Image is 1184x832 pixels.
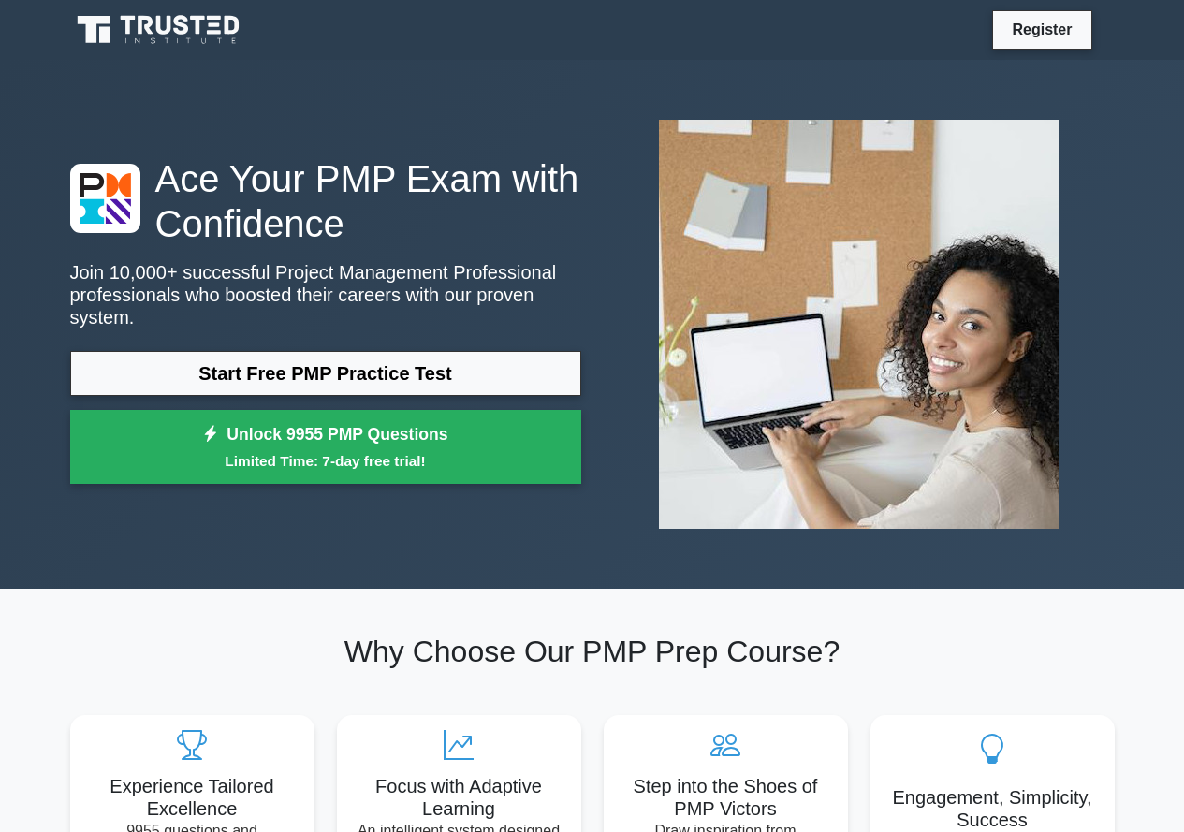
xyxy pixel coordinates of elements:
small: Limited Time: 7-day free trial! [94,450,558,472]
a: Unlock 9955 PMP QuestionsLimited Time: 7-day free trial! [70,410,581,485]
a: Register [1001,18,1083,41]
h2: Why Choose Our PMP Prep Course? [70,634,1115,669]
h5: Focus with Adaptive Learning [352,775,566,820]
a: Start Free PMP Practice Test [70,351,581,396]
h1: Ace Your PMP Exam with Confidence [70,156,581,246]
h5: Step into the Shoes of PMP Victors [619,775,833,820]
p: Join 10,000+ successful Project Management Professional professionals who boosted their careers w... [70,261,581,328]
h5: Engagement, Simplicity, Success [885,786,1100,831]
h5: Experience Tailored Excellence [85,775,300,820]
